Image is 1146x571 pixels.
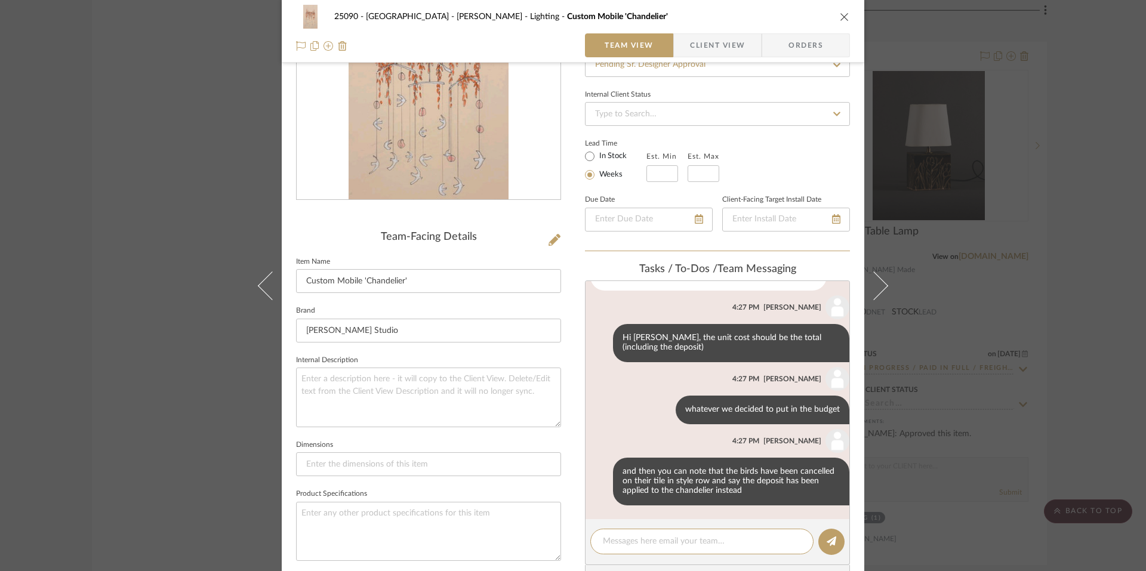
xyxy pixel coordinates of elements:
[732,302,759,313] div: 4:27 PM
[296,442,333,448] label: Dimensions
[722,208,850,232] input: Enter Install Date
[296,5,325,29] img: 5f6c85c3-3491-4734-826a-4cc94a2b3467_48x40.jpg
[296,259,330,265] label: Item Name
[639,264,717,274] span: Tasks / To-Dos /
[585,208,713,232] input: Enter Due Date
[732,374,759,384] div: 4:27 PM
[676,396,849,424] div: whatever we decided to put in the budget
[567,13,668,21] span: Custom Mobile 'Chandelier'
[296,452,561,476] input: Enter the dimensions of this item
[722,197,821,203] label: Client-Facing Target Install Date
[585,263,850,276] div: team Messaging
[825,295,849,319] img: user_avatar.png
[775,33,836,57] span: Orders
[585,102,850,126] input: Type to Search…
[585,92,651,98] div: Internal Client Status
[825,429,849,453] img: user_avatar.png
[688,152,719,161] label: Est. Max
[763,374,821,384] div: [PERSON_NAME]
[296,308,315,314] label: Brand
[585,138,646,149] label: Lead Time
[605,33,654,57] span: Team View
[646,152,677,161] label: Est. Min
[585,197,615,203] label: Due Date
[732,436,759,446] div: 4:27 PM
[296,269,561,293] input: Enter Item Name
[597,169,623,180] label: Weeks
[334,13,530,21] span: 25090 - [GEOGRAPHIC_DATA] - [PERSON_NAME]
[585,149,646,182] mat-radio-group: Select item type
[296,491,367,497] label: Product Specifications
[338,41,347,51] img: Remove from project
[296,357,358,363] label: Internal Description
[613,324,849,362] div: Hi [PERSON_NAME], the unit cost should be the total (including the deposit)
[296,319,561,342] input: Enter Brand
[825,367,849,391] img: user_avatar.png
[585,53,850,77] input: Type to Search…
[296,231,561,244] div: Team-Facing Details
[530,13,567,21] span: Lighting
[690,33,745,57] span: Client View
[597,151,627,162] label: In Stock
[763,436,821,446] div: [PERSON_NAME]
[613,458,849,505] div: and then you can note that the birds have been cancelled on their tile in style row and say the d...
[763,302,821,313] div: [PERSON_NAME]
[839,11,850,22] button: close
